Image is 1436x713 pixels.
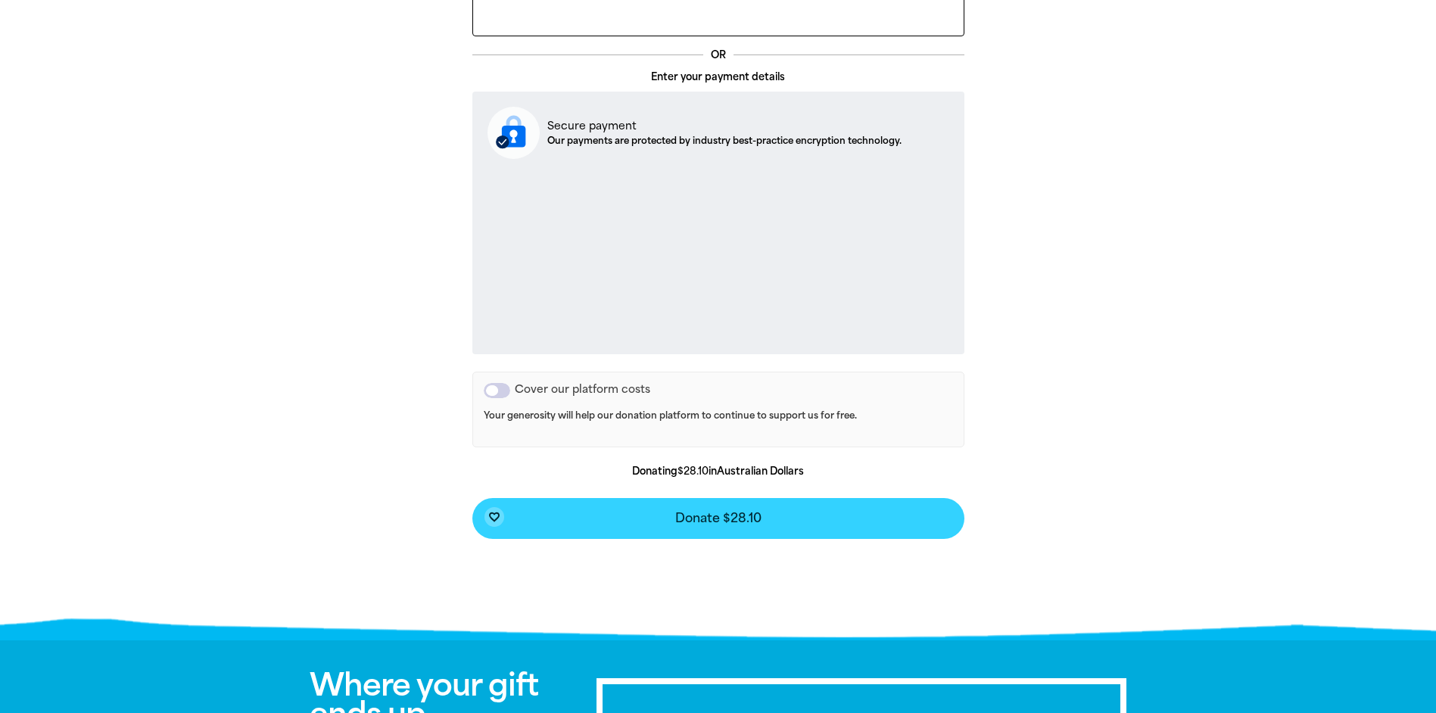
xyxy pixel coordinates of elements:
button: favorite_borderDonate $28.10 [472,498,964,539]
p: Donating in Australian Dollars [472,464,964,479]
iframe: Secure payment input frame [484,171,952,341]
button: Cover our platform costs [484,383,510,398]
p: Your generosity will help our donation platform to continue to support us for free. [484,410,953,436]
span: Donate $28.10 [675,512,762,525]
p: Our payments are protected by industry best-practice encryption technology. [547,134,902,148]
p: Enter your payment details [472,70,964,85]
p: OR [703,48,734,63]
p: Secure payment [547,118,902,134]
i: favorite_border [488,511,500,523]
b: $28.10 [678,465,709,477]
